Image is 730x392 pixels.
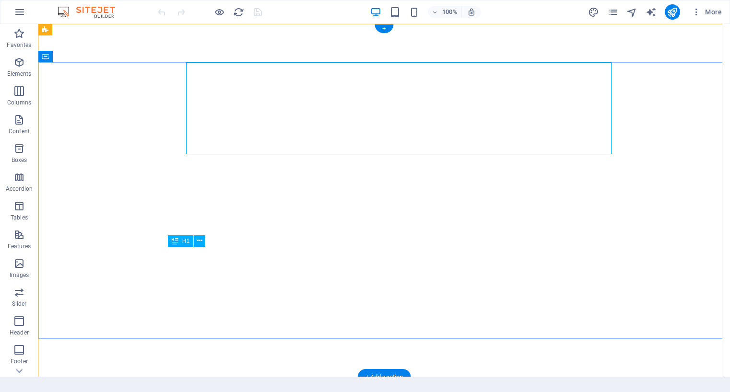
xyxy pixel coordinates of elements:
i: On resize automatically adjust zoom level to fit chosen device. [467,8,476,16]
button: 100% [428,6,462,18]
button: navigator [626,6,638,18]
button: publish [665,4,680,20]
p: Columns [7,99,31,106]
p: Images [10,271,29,279]
span: H1 [182,238,189,244]
button: design [588,6,600,18]
p: Boxes [12,156,27,164]
button: Click here to leave preview mode and continue editing [213,6,225,18]
p: Footer [11,357,28,365]
p: Header [10,329,29,336]
p: Features [8,242,31,250]
img: Editor Logo [55,6,127,18]
p: Accordion [6,185,33,193]
h6: 100% [442,6,458,18]
div: + [375,24,393,33]
i: Reload page [233,7,244,18]
i: Pages (Ctrl+Alt+S) [607,7,618,18]
p: Content [9,127,30,135]
button: text_generator [646,6,657,18]
i: Publish [667,7,678,18]
span: More [692,7,722,17]
button: reload [233,6,244,18]
p: Favorites [7,41,31,49]
button: More [688,4,726,20]
p: Tables [11,214,28,221]
i: Design (Ctrl+Alt+Y) [588,7,599,18]
i: Navigator [626,7,637,18]
p: Slider [12,300,27,308]
div: + Add section [358,369,411,385]
p: Elements [7,70,32,78]
button: pages [607,6,619,18]
i: AI Writer [646,7,657,18]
